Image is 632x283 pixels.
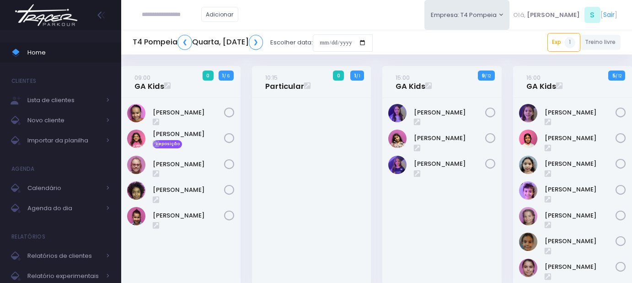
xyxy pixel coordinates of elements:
[545,134,616,143] a: [PERSON_NAME]
[153,211,224,220] a: [PERSON_NAME]
[153,140,182,148] span: Reposição
[545,211,616,220] a: [PERSON_NAME]
[265,73,304,91] a: 10:15Particular
[509,5,621,25] div: [ ]
[545,237,616,246] a: [PERSON_NAME]
[547,33,580,51] a: Exp1
[519,259,537,277] img: Sophia de Souza Arantes
[388,156,407,174] img: Rosa Widman
[134,73,164,91] a: 09:00GA Kids
[27,250,101,262] span: Relatórios de clientes
[485,73,491,79] small: / 12
[526,73,556,91] a: 16:00GA Kids
[414,108,485,117] a: [PERSON_NAME]
[603,10,615,20] a: Sair
[396,73,410,82] small: 15:00
[249,35,263,50] a: ❯
[526,73,541,82] small: 16:00
[564,37,575,48] span: 1
[153,130,224,139] a: [PERSON_NAME]
[396,73,425,91] a: 15:00GA Kids
[127,104,145,122] img: Júlia Barbosa
[414,134,485,143] a: [PERSON_NAME]
[414,159,485,169] a: [PERSON_NAME]
[127,181,145,200] img: Priscila Vanzolini
[177,35,192,50] a: ❮
[519,104,537,122] img: Antonella Zappa Marques
[153,108,224,117] a: [PERSON_NAME]
[580,35,621,50] a: Treino livre
[127,207,145,225] img: STELLA ARAUJO LAGUNA
[27,202,101,214] span: Agenda do dia
[545,159,616,169] a: [PERSON_NAME]
[27,270,101,282] span: Relatório experimentais
[224,73,230,79] small: / 6
[27,94,101,106] span: Lista de clientes
[519,207,537,225] img: Paolla Guerreiro
[519,156,537,174] img: Luisa Yen Muller
[11,160,35,178] h4: Agenda
[27,135,101,147] span: Importar da planilha
[127,130,145,148] img: Maria Orpheu
[545,108,616,117] a: [PERSON_NAME]
[519,130,537,148] img: Clara Sigolo
[519,181,537,200] img: Nina Loureiro Andrusyszyn
[153,160,224,169] a: [PERSON_NAME]
[153,185,224,195] a: [PERSON_NAME]
[388,104,407,122] img: Lia Widman
[513,11,525,20] span: Olá,
[203,71,214,81] span: 0
[222,72,224,79] strong: 1
[482,72,485,79] strong: 9
[11,228,45,246] h4: Relatórios
[265,73,278,82] small: 10:15
[127,156,145,174] img: Paola baldin Barreto Armentano
[201,7,239,22] a: Adicionar
[133,32,373,53] div: Escolher data:
[354,72,356,79] strong: 1
[388,130,407,148] img: Luiza Braz
[584,7,600,23] span: S
[11,72,36,90] h4: Clientes
[612,72,616,79] strong: 5
[545,185,616,194] a: [PERSON_NAME]
[333,71,344,81] span: 0
[545,262,616,272] a: [PERSON_NAME]
[356,73,360,79] small: / 1
[616,73,621,79] small: / 12
[27,182,101,194] span: Calendário
[134,73,150,82] small: 09:00
[527,11,580,20] span: [PERSON_NAME]
[519,233,537,251] img: Sofia Ramos Roman Torres
[27,114,101,126] span: Novo cliente
[133,35,263,50] h5: T4 Pompeia Quarta, [DATE]
[27,47,110,59] span: Home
